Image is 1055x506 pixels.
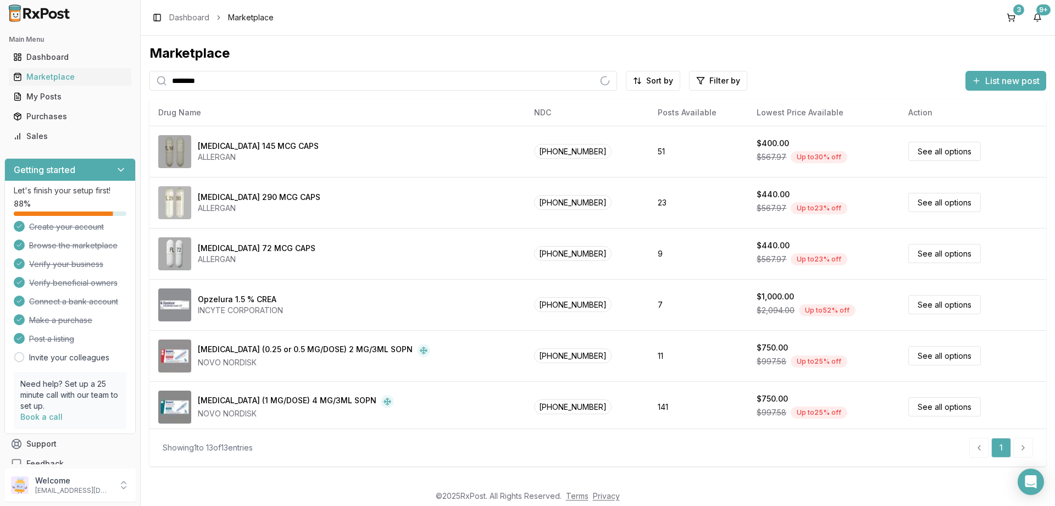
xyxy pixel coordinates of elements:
span: Make a purchase [29,315,92,326]
button: Filter by [689,71,747,91]
th: Lowest Price Available [748,99,899,126]
td: 141 [649,381,748,432]
div: Up to 25 % off [791,355,847,368]
span: Browse the marketplace [29,240,118,251]
span: [PHONE_NUMBER] [534,144,612,159]
p: Welcome [35,475,112,486]
a: See all options [908,295,981,314]
div: [MEDICAL_DATA] (0.25 or 0.5 MG/DOSE) 2 MG/3ML SOPN [198,344,413,357]
div: Showing 1 to 13 of 13 entries [163,442,253,453]
div: Sales [13,131,127,142]
a: Dashboard [169,12,209,23]
div: Marketplace [149,45,1046,62]
p: Need help? Set up a 25 minute call with our team to set up. [20,379,120,412]
th: Drug Name [149,99,525,126]
span: Verify your business [29,259,103,270]
div: Up to 52 % off [799,304,856,316]
span: Verify beneficial owners [29,277,118,288]
span: Filter by [709,75,740,86]
span: $567.97 [757,152,786,163]
div: $440.00 [757,189,790,200]
button: Feedback [4,454,136,474]
div: NOVO NORDISK [198,408,394,419]
div: [MEDICAL_DATA] (1 MG/DOSE) 4 MG/3ML SOPN [198,395,376,408]
div: $1,000.00 [757,291,794,302]
span: [PHONE_NUMBER] [534,297,612,312]
th: Posts Available [649,99,748,126]
span: $567.97 [757,203,786,214]
div: $750.00 [757,342,788,353]
div: [MEDICAL_DATA] 72 MCG CAPS [198,243,315,254]
div: Up to 25 % off [791,407,847,419]
div: Purchases [13,111,127,122]
h2: Main Menu [9,35,131,44]
div: Dashboard [13,52,127,63]
a: My Posts [9,87,131,107]
span: [PHONE_NUMBER] [534,348,612,363]
span: Sort by [646,75,673,86]
button: Sales [4,127,136,145]
div: ALLERGAN [198,152,319,163]
td: 51 [649,126,748,177]
a: See all options [908,397,981,416]
div: INCYTE CORPORATION [198,305,283,316]
span: List new post [985,74,1040,87]
img: Ozempic (1 MG/DOSE) 4 MG/3ML SOPN [158,391,191,424]
span: [PHONE_NUMBER] [534,246,612,261]
td: 11 [649,330,748,381]
img: Opzelura 1.5 % CREA [158,288,191,321]
td: 7 [649,279,748,330]
td: 9 [649,228,748,279]
div: $750.00 [757,393,788,404]
button: My Posts [4,88,136,105]
span: Feedback [26,458,64,469]
img: Linzess 72 MCG CAPS [158,237,191,270]
h3: Getting started [14,163,75,176]
span: $997.58 [757,407,786,418]
span: Connect a bank account [29,296,118,307]
img: Linzess 145 MCG CAPS [158,135,191,168]
img: Linzess 290 MCG CAPS [158,186,191,219]
img: RxPost Logo [4,4,75,22]
a: Privacy [593,491,620,501]
div: Up to 30 % off [791,151,847,163]
a: See all options [908,142,981,161]
nav: pagination [969,438,1033,458]
div: 9+ [1036,4,1051,15]
button: Purchases [4,108,136,125]
p: [EMAIL_ADDRESS][DOMAIN_NAME] [35,486,112,495]
div: [MEDICAL_DATA] 290 MCG CAPS [198,192,320,203]
a: Invite your colleagues [29,352,109,363]
div: [MEDICAL_DATA] 145 MCG CAPS [198,141,319,152]
a: See all options [908,244,981,263]
a: Terms [566,491,588,501]
span: $2,094.00 [757,305,795,316]
th: Action [899,99,1046,126]
div: My Posts [13,91,127,102]
td: 23 [649,177,748,228]
span: Post a listing [29,333,74,344]
button: Sort by [626,71,680,91]
div: Open Intercom Messenger [1018,469,1044,495]
button: Dashboard [4,48,136,66]
div: 3 [1013,4,1024,15]
a: Sales [9,126,131,146]
button: List new post [965,71,1046,91]
a: See all options [908,193,981,212]
th: NDC [525,99,649,126]
span: $567.97 [757,254,786,265]
div: Opzelura 1.5 % CREA [198,294,276,305]
div: $400.00 [757,138,789,149]
div: Up to 23 % off [791,202,847,214]
nav: breadcrumb [169,12,274,23]
div: NOVO NORDISK [198,357,430,368]
a: List new post [965,76,1046,87]
span: [PHONE_NUMBER] [534,195,612,210]
a: 3 [1002,9,1020,26]
img: User avatar [11,476,29,494]
div: Up to 23 % off [791,253,847,265]
span: [PHONE_NUMBER] [534,399,612,414]
a: See all options [908,346,981,365]
p: Let's finish your setup first! [14,185,126,196]
img: Ozempic (0.25 or 0.5 MG/DOSE) 2 MG/3ML SOPN [158,340,191,372]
